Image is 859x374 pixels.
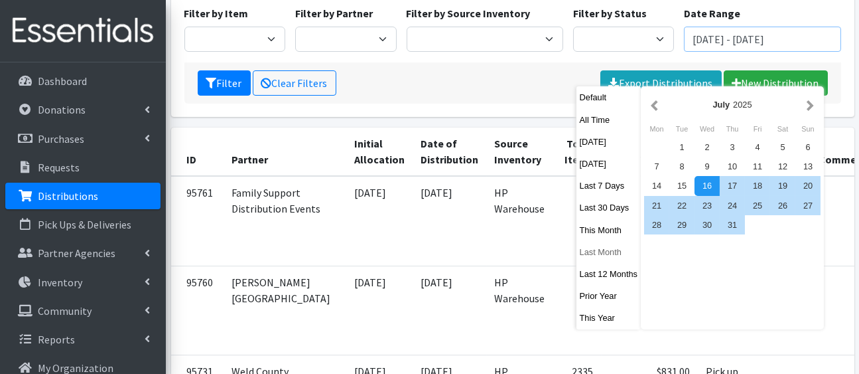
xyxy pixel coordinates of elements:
td: 341 [553,176,602,266]
label: Filter by Source Inventory [407,5,531,21]
label: Filter by Item [184,5,249,21]
div: 15 [669,176,694,195]
div: Thursday [720,120,745,138]
a: Requests [5,154,161,181]
div: Sunday [795,120,821,138]
div: 30 [694,215,720,234]
td: [DATE] [413,266,487,355]
button: Prior Year [576,286,641,306]
div: 5 [770,138,795,157]
div: 28 [644,215,669,234]
label: Filter by Status [573,5,647,21]
div: 29 [669,215,694,234]
th: Partner [224,128,347,176]
td: [DATE] [413,176,487,266]
div: 20 [795,176,821,195]
a: Reports [5,326,161,353]
button: Last Month [576,242,641,262]
th: ID [171,128,224,176]
p: Inventory [38,276,82,289]
div: 9 [694,157,720,176]
button: [DATE] [576,154,641,173]
div: Saturday [770,120,795,138]
a: Inventory [5,269,161,296]
div: 1 [669,138,694,157]
div: 3 [720,138,745,157]
label: Date Range [684,5,740,21]
p: Dashboard [38,74,87,88]
a: Dashboard [5,68,161,94]
button: This Year [576,308,641,327]
p: Donations [38,103,86,116]
div: 8 [669,157,694,176]
span: 2025 [733,100,752,110]
div: 24 [720,196,745,215]
div: 14 [644,176,669,195]
div: Wednesday [694,120,720,138]
button: Last 7 Days [576,176,641,195]
img: HumanEssentials [5,9,161,53]
div: 21 [644,196,669,215]
td: HP Warehouse [487,266,553,355]
th: Initial Allocation [347,128,413,176]
a: Partner Agencies [5,240,161,266]
td: [PERSON_NAME][GEOGRAPHIC_DATA] [224,266,347,355]
div: 19 [770,176,795,195]
input: January 1, 2011 - December 31, 2011 [684,27,840,52]
td: [DATE] [347,266,413,355]
p: Pick Ups & Deliveries [38,218,131,231]
a: Donations [5,96,161,123]
button: Default [576,88,641,107]
p: Reports [38,333,75,346]
th: Total Items [553,128,602,176]
button: Filter [198,70,251,96]
p: Community [38,304,92,318]
div: Tuesday [669,120,694,138]
td: 95760 [171,266,224,355]
p: Requests [38,161,80,174]
td: [DATE] [347,176,413,266]
div: 10 [720,157,745,176]
td: 95761 [171,176,224,266]
button: Last 12 Months [576,264,641,284]
a: Export Distributions [600,70,722,96]
label: Filter by Partner [295,5,373,21]
div: 13 [795,157,821,176]
td: 255 [553,266,602,355]
div: 6 [795,138,821,157]
div: 2 [694,138,720,157]
th: Source Inventory [487,128,553,176]
div: 17 [720,176,745,195]
p: Purchases [38,132,84,145]
a: Purchases [5,126,161,152]
strong: July [713,100,730,110]
th: Date of Distribution [413,128,487,176]
td: HP Warehouse [487,176,553,266]
button: This Month [576,221,641,240]
a: Clear Filters [253,70,336,96]
button: All Time [576,110,641,130]
div: 31 [720,215,745,234]
div: Monday [644,120,669,138]
button: [DATE] [576,132,641,151]
p: Distributions [38,189,98,203]
a: Distributions [5,183,161,209]
div: 18 [745,176,770,195]
div: 4 [745,138,770,157]
div: 7 [644,157,669,176]
div: 27 [795,196,821,215]
p: Partner Agencies [38,246,115,260]
div: 22 [669,196,694,215]
div: 16 [694,176,720,195]
button: Last 30 Days [576,198,641,217]
a: Pick Ups & Deliveries [5,211,161,238]
td: Family Support Distribution Events [224,176,347,266]
div: 11 [745,157,770,176]
a: Community [5,298,161,324]
div: Friday [745,120,770,138]
div: 26 [770,196,795,215]
div: 25 [745,196,770,215]
div: 12 [770,157,795,176]
a: New Distribution [724,70,828,96]
div: 23 [694,196,720,215]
